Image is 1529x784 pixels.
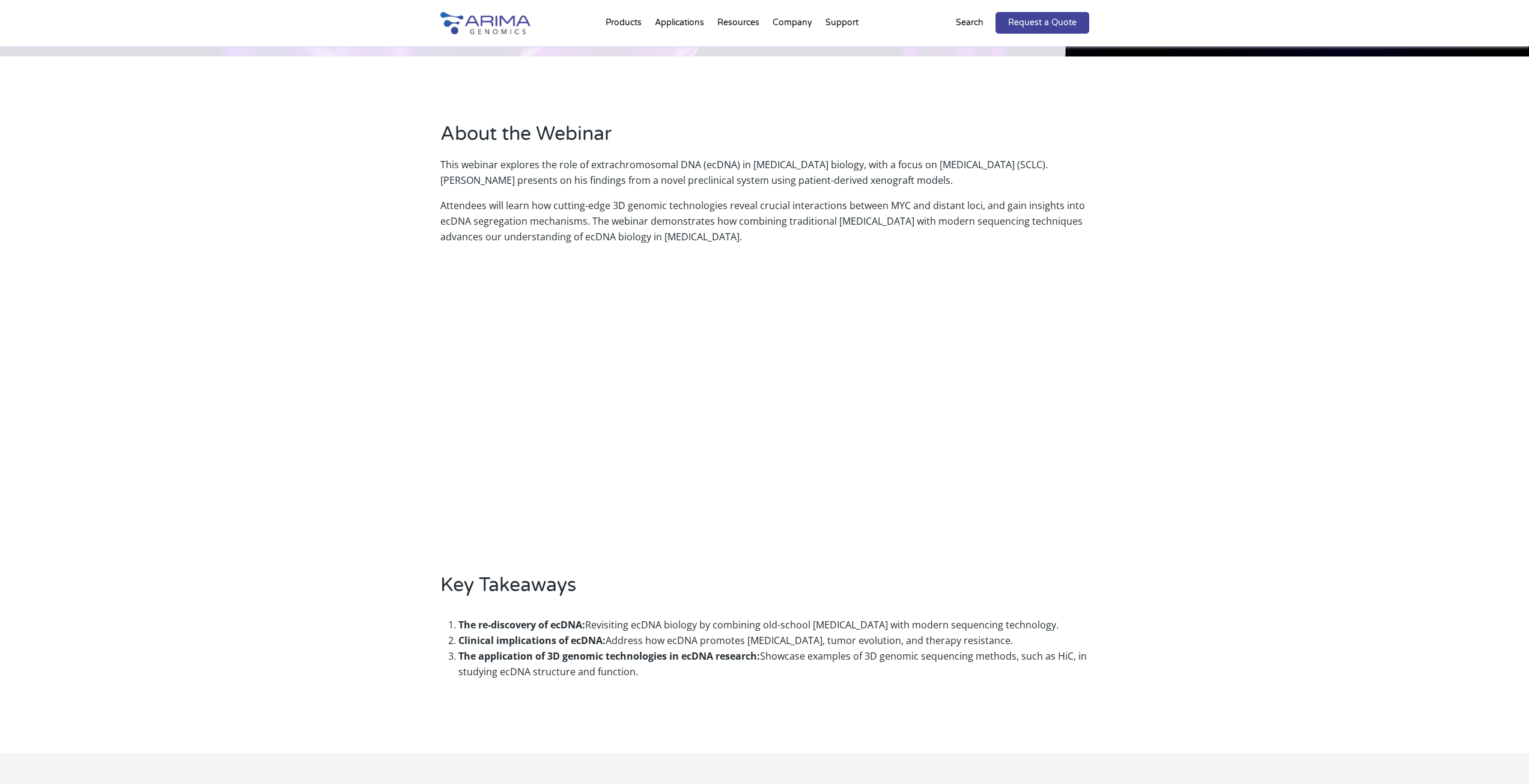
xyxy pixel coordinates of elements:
[440,572,1089,608] h2: Key Takeaways
[440,157,1089,198] p: This webinar explores the role of extrachromosomal DNA (ecDNA) in [MEDICAL_DATA] biology, with a ...
[458,634,606,647] strong: Clinical implications of ecDNA:
[505,262,1024,554] iframe: Modern Biology of Extrachromosomal DNA in Cancer Through the Lens of 3D Genomics
[458,633,1089,648] li: Address how ecDNA promotes [MEDICAL_DATA], tumor evolution, and therapy resistance.
[458,617,1089,633] li: Revisiting ecDNA biology by combining old-school [MEDICAL_DATA] with modern sequencing technology.
[440,12,530,34] img: Arima-Genomics-logo
[956,15,983,31] p: Search
[440,121,1089,157] h2: About the Webinar
[440,198,1089,245] p: Attendees will learn how cutting-edge 3D genomic technologies reveal crucial interactions between...
[458,618,585,631] strong: The re-discovery of ecDNA:
[996,12,1089,34] a: Request a Quote
[458,649,760,663] strong: The application of 3D genomic technologies in ecDNA research:
[458,648,1089,679] li: Showcase examples of 3D genomic sequencing methods, such as HiC, in studying ecDNA structure and ...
